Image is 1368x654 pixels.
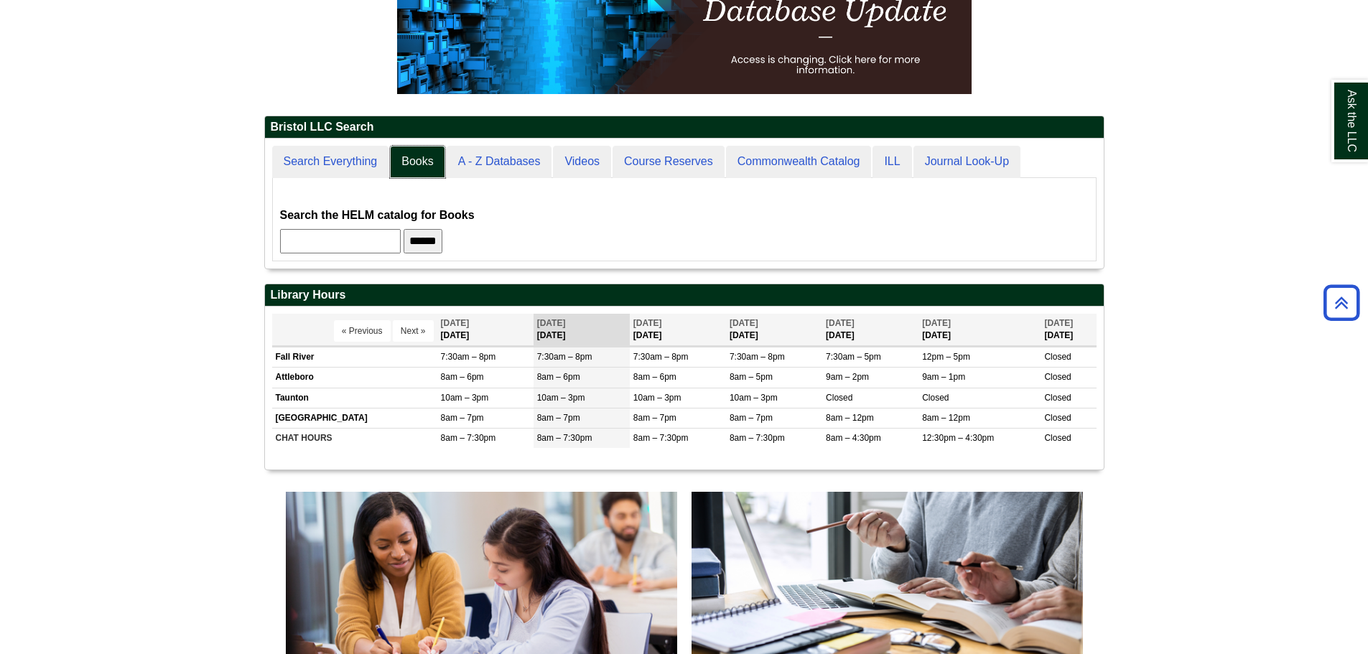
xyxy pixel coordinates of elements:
span: [DATE] [922,318,951,328]
span: 7:30am – 5pm [826,352,881,362]
span: 7:30am – 8pm [730,352,785,362]
span: 8am – 4:30pm [826,433,881,443]
span: 9am – 2pm [826,372,869,382]
span: 8am – 5pm [730,372,773,382]
h2: Bristol LLC Search [265,116,1104,139]
span: 8am – 7pm [537,413,580,423]
span: Closed [1044,433,1071,443]
th: [DATE] [726,314,822,346]
span: 8am – 7pm [730,413,773,423]
span: 9am – 1pm [922,372,965,382]
label: Search the HELM catalog for Books [280,205,475,225]
div: Books [280,185,1089,253]
a: Books [390,146,445,178]
a: Back to Top [1318,293,1364,312]
span: 10am – 3pm [537,393,585,403]
span: 8am – 6pm [441,372,484,382]
span: 8am – 7:30pm [537,433,592,443]
span: Closed [1044,393,1071,403]
td: Fall River [272,347,437,368]
span: 10am – 3pm [441,393,489,403]
a: A - Z Databases [447,146,552,178]
span: 8am – 7:30pm [441,433,496,443]
span: 12:30pm – 4:30pm [922,433,994,443]
span: 12pm – 5pm [922,352,970,362]
span: [DATE] [730,318,758,328]
span: 7:30am – 8pm [537,352,592,362]
span: 10am – 3pm [633,393,681,403]
th: [DATE] [822,314,918,346]
th: [DATE] [534,314,630,346]
span: Closed [826,393,852,403]
span: 8am – 7:30pm [633,433,689,443]
span: [DATE] [1044,318,1073,328]
span: [DATE] [537,318,566,328]
span: 8am – 12pm [826,413,874,423]
span: 7:30am – 8pm [441,352,496,362]
span: Closed [922,393,949,403]
a: Commonwealth Catalog [726,146,872,178]
th: [DATE] [1041,314,1096,346]
td: Attleboro [272,368,437,388]
span: [DATE] [441,318,470,328]
th: [DATE] [437,314,534,346]
td: Taunton [272,388,437,408]
span: 8am – 7pm [633,413,676,423]
span: 10am – 3pm [730,393,778,403]
h2: Library Hours [265,284,1104,307]
span: Closed [1044,372,1071,382]
span: 8am – 7pm [441,413,484,423]
span: Closed [1044,413,1071,423]
th: [DATE] [630,314,726,346]
span: Closed [1044,352,1071,362]
span: 7:30am – 8pm [633,352,689,362]
span: [DATE] [826,318,855,328]
td: CHAT HOURS [272,428,437,448]
a: Journal Look-Up [913,146,1020,178]
span: [DATE] [633,318,662,328]
span: 8am – 7:30pm [730,433,785,443]
span: 8am – 6pm [633,372,676,382]
a: ILL [873,146,911,178]
span: 8am – 6pm [537,372,580,382]
span: 8am – 12pm [922,413,970,423]
a: Course Reserves [613,146,725,178]
a: Videos [553,146,611,178]
td: [GEOGRAPHIC_DATA] [272,408,437,428]
button: Next » [393,320,434,342]
a: Search Everything [272,146,389,178]
button: « Previous [334,320,391,342]
th: [DATE] [918,314,1041,346]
